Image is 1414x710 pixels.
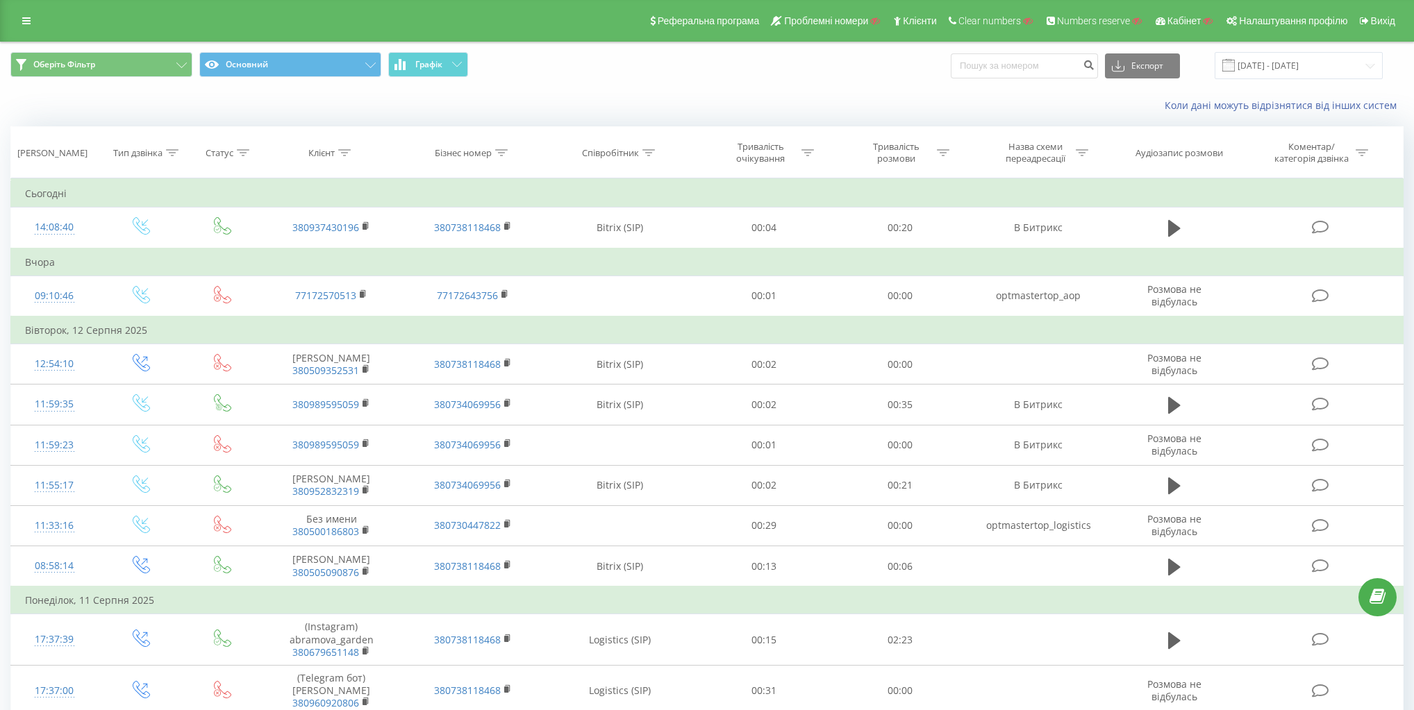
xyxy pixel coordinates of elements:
[696,614,832,666] td: 00:15
[1167,15,1201,26] span: Кабінет
[1136,147,1223,159] div: Аудіозапис розмови
[968,384,1110,425] td: В Битрикс
[832,344,968,384] td: 00:00
[292,645,359,659] a: 380679651148
[292,525,359,538] a: 380500186803
[1239,15,1347,26] span: Налаштування профілю
[25,391,84,418] div: 11:59:35
[434,357,501,371] a: 380738118468
[1371,15,1395,26] span: Вихід
[25,626,84,653] div: 17:37:39
[968,425,1110,465] td: В Битрикс
[388,52,468,77] button: Графік
[832,425,968,465] td: 00:00
[434,518,501,532] a: 380730447822
[544,614,696,666] td: Logistics (SIP)
[958,15,1021,26] span: Clear numbers
[434,438,501,451] a: 380734069956
[724,141,798,164] div: Тривалість очікування
[25,432,84,459] div: 11:59:23
[544,384,696,425] td: Bitrix (SIP)
[25,350,84,378] div: 12:54:10
[696,546,832,587] td: 00:13
[1105,53,1180,78] button: Експорт
[544,546,696,587] td: Bitrix (SIP)
[292,398,359,411] a: 380989595059
[832,276,968,316] td: 00:00
[1147,282,1201,308] span: Розмова не відбулась
[17,147,88,159] div: [PERSON_NAME]
[832,505,968,546] td: 00:00
[696,276,832,316] td: 00:01
[11,316,1404,344] td: Вівторок, 12 Серпня 2025
[261,614,403,666] td: (Instagram) abramova_garden
[696,208,832,248] td: 00:04
[11,586,1404,614] td: Понеділок, 11 Серпня 2025
[696,344,832,384] td: 00:02
[113,147,163,159] div: Тип дзвінка
[25,512,84,539] div: 11:33:16
[832,546,968,587] td: 00:06
[544,344,696,384] td: Bitrix (SIP)
[295,289,356,302] a: 77172570513
[1147,432,1201,457] span: Розмова не відбулась
[415,60,442,69] span: Графік
[434,398,501,411] a: 380734069956
[832,208,968,248] td: 00:20
[951,53,1098,78] input: Пошук за номером
[261,465,403,505] td: [PERSON_NAME]
[1147,677,1201,703] span: Розмова не відбулась
[658,15,760,26] span: Реферальна програма
[25,472,84,499] div: 11:55:17
[544,208,696,248] td: Bitrix (SIP)
[696,465,832,505] td: 00:02
[832,614,968,666] td: 02:23
[261,505,403,546] td: Без имени
[832,384,968,425] td: 00:35
[903,15,937,26] span: Клієнти
[435,147,492,159] div: Бізнес номер
[434,684,501,697] a: 380738118468
[434,221,501,234] a: 380738118468
[292,364,359,377] a: 380509352531
[832,465,968,505] td: 00:21
[261,546,403,587] td: [PERSON_NAME]
[1147,512,1201,538] span: Розмова не відбулась
[434,633,501,646] a: 380738118468
[292,696,359,709] a: 380960920806
[1057,15,1130,26] span: Numbers reserve
[25,214,84,241] div: 14:08:40
[11,248,1404,276] td: Вчора
[696,425,832,465] td: 00:01
[696,384,832,425] td: 00:02
[434,559,501,573] a: 380738118468
[1147,351,1201,377] span: Розмова не відбулась
[859,141,933,164] div: Тривалість розмови
[582,147,639,159] div: Співробітник
[292,438,359,451] a: 380989595059
[784,15,868,26] span: Проблемні номери
[1165,99,1404,112] a: Коли дані можуть відрізнятися вiд інших систем
[33,59,95,70] span: Оберіть Фільтр
[292,221,359,234] a: 380937430196
[292,484,359,498] a: 380952832319
[434,478,501,491] a: 380734069956
[261,344,403,384] td: [PERSON_NAME]
[437,289,498,302] a: 77172643756
[968,465,1110,505] td: В Битрикс
[10,52,192,77] button: Оберіть Фільтр
[25,282,84,310] div: 09:10:46
[25,552,84,580] div: 08:58:14
[25,677,84,704] div: 17:37:00
[11,180,1404,208] td: Сьогодні
[292,566,359,579] a: 380505090876
[968,276,1110,316] td: optmastertop_aop
[544,465,696,505] td: Bitrix (SIP)
[199,52,381,77] button: Основний
[1271,141,1352,164] div: Коментар/категорія дзвінка
[968,505,1110,546] td: optmastertop_logistics
[696,505,832,546] td: 00:29
[308,147,335,159] div: Клієнт
[206,147,233,159] div: Статус
[998,141,1072,164] div: Назва схеми переадресації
